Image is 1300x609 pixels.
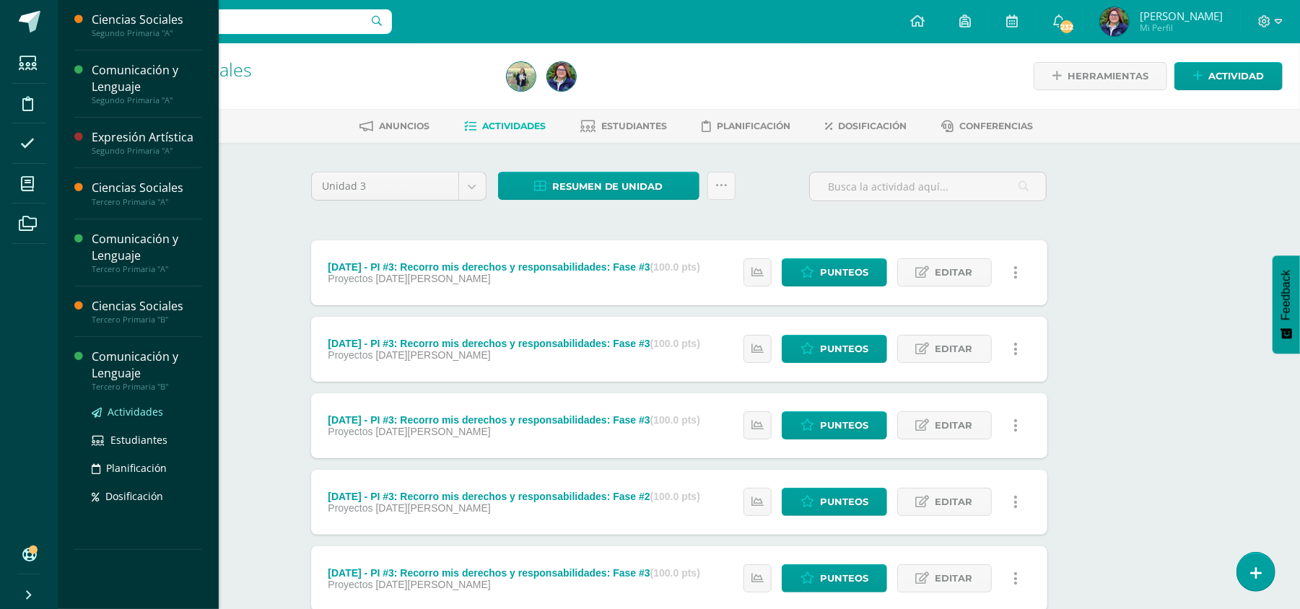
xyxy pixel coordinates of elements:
[328,273,372,284] span: Proyectos
[92,403,201,420] a: Actividades
[820,259,868,286] span: Punteos
[92,62,201,95] div: Comunicación y Lenguaje
[328,338,700,349] div: [DATE] - PI #3: Recorro mis derechos y responsabilidades: Fase #3
[547,62,576,91] img: cd816e1d9b99ce6ebfda1176cabbab92.png
[92,129,201,156] a: Expresión ArtísticaSegundo Primaria "A"
[92,12,201,38] a: Ciencias SocialesSegundo Primaria "A"
[113,59,489,79] h1: Ciencias Sociales
[935,336,973,362] span: Editar
[941,115,1033,138] a: Conferencias
[820,565,868,592] span: Punteos
[1174,62,1283,90] a: Actividad
[376,579,491,590] span: [DATE][PERSON_NAME]
[650,567,700,579] strong: (100.0 pts)
[92,95,201,105] div: Segundo Primaria "A"
[810,172,1046,201] input: Busca la actividad aquí...
[92,231,201,264] div: Comunicación y Lenguaje
[376,502,491,514] span: [DATE][PERSON_NAME]
[92,62,201,105] a: Comunicación y LenguajeSegundo Primaria "A"
[580,115,667,138] a: Estudiantes
[92,12,201,28] div: Ciencias Sociales
[92,298,201,315] div: Ciencias Sociales
[376,426,491,437] span: [DATE][PERSON_NAME]
[1140,22,1223,34] span: Mi Perfil
[328,426,372,437] span: Proyectos
[67,9,392,34] input: Busca un usuario...
[328,261,700,273] div: [DATE] - PI #3: Recorro mis derechos y responsabilidades: Fase #3
[323,172,448,200] span: Unidad 3
[1059,19,1075,35] span: 232
[110,433,167,447] span: Estudiantes
[328,414,700,426] div: [DATE] - PI #3: Recorro mis derechos y responsabilidades: Fase #3
[92,180,201,196] div: Ciencias Sociales
[92,264,201,274] div: Tercero Primaria "A"
[782,411,887,439] a: Punteos
[92,129,201,146] div: Expresión Artística
[92,488,201,504] a: Dosificación
[92,349,201,392] a: Comunicación y LenguajeTercero Primaria "B"
[702,115,790,138] a: Planificación
[105,489,163,503] span: Dosificación
[650,261,700,273] strong: (100.0 pts)
[650,338,700,349] strong: (100.0 pts)
[959,121,1033,131] span: Conferencias
[782,335,887,363] a: Punteos
[92,231,201,274] a: Comunicación y LenguajeTercero Primaria "A"
[820,488,868,515] span: Punteos
[820,336,868,362] span: Punteos
[552,173,663,200] span: Resumen de unidad
[717,121,790,131] span: Planificación
[92,28,201,38] div: Segundo Primaria "A"
[601,121,667,131] span: Estudiantes
[376,349,491,361] span: [DATE][PERSON_NAME]
[113,79,489,93] div: Tercero Primaria 'B'
[92,460,201,476] a: Planificación
[108,405,163,419] span: Actividades
[92,382,201,392] div: Tercero Primaria "B"
[464,115,546,138] a: Actividades
[92,180,201,206] a: Ciencias SocialesTercero Primaria "A"
[1208,63,1264,89] span: Actividad
[650,414,700,426] strong: (100.0 pts)
[328,579,372,590] span: Proyectos
[106,461,167,475] span: Planificación
[92,197,201,207] div: Tercero Primaria "A"
[782,258,887,286] a: Punteos
[1068,63,1148,89] span: Herramientas
[935,259,973,286] span: Editar
[328,349,372,361] span: Proyectos
[482,121,546,131] span: Actividades
[782,564,887,592] a: Punteos
[92,349,201,382] div: Comunicación y Lenguaje
[376,273,491,284] span: [DATE][PERSON_NAME]
[1100,7,1129,36] img: cd816e1d9b99ce6ebfda1176cabbab92.png
[1273,255,1300,354] button: Feedback - Mostrar encuesta
[838,121,907,131] span: Dosificación
[92,298,201,325] a: Ciencias SocialesTercero Primaria "B"
[312,172,486,200] a: Unidad 3
[92,146,201,156] div: Segundo Primaria "A"
[1034,62,1167,90] a: Herramientas
[92,431,201,448] a: Estudiantes
[935,412,973,439] span: Editar
[507,62,536,91] img: 8cc08a1ddbd8fc3ff39d803d9af12710.png
[92,315,201,325] div: Tercero Primaria "B"
[498,172,699,200] a: Resumen de unidad
[328,502,372,514] span: Proyectos
[1280,270,1293,320] span: Feedback
[935,565,973,592] span: Editar
[820,412,868,439] span: Punteos
[328,491,700,502] div: [DATE] - PI #3: Recorro mis derechos y responsabilidades: Fase #2
[328,567,700,579] div: [DATE] - PI #3: Recorro mis derechos y responsabilidades: Fase #3
[1140,9,1223,23] span: [PERSON_NAME]
[359,115,429,138] a: Anuncios
[650,491,700,502] strong: (100.0 pts)
[825,115,907,138] a: Dosificación
[935,488,973,515] span: Editar
[379,121,429,131] span: Anuncios
[782,488,887,516] a: Punteos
